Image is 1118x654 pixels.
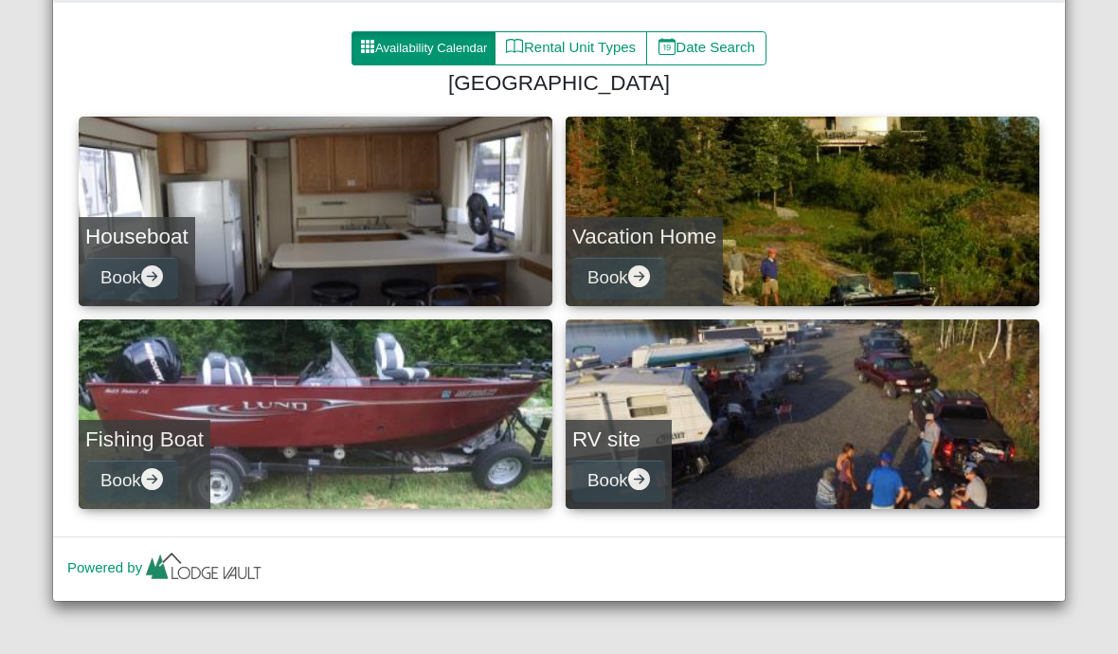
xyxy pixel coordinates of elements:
button: Bookarrow right circle fill [572,460,665,502]
svg: arrow right circle fill [141,265,163,287]
h4: Vacation Home [572,224,716,249]
button: grid3x3 gap fillAvailability Calendar [352,31,496,65]
svg: arrow right circle fill [141,468,163,490]
h4: Houseboat [85,224,189,249]
svg: grid3x3 gap fill [360,39,375,54]
svg: arrow right circle fill [628,265,650,287]
button: calendar dateDate Search [646,31,766,65]
h4: [GEOGRAPHIC_DATA] [86,70,1032,96]
button: Bookarrow right circle fill [572,257,665,300]
button: bookRental Unit Types [495,31,647,65]
svg: arrow right circle fill [628,468,650,490]
svg: calendar date [658,38,676,56]
h4: RV site [572,427,665,452]
button: Bookarrow right circle fill [85,460,178,502]
h4: Fishing Boat [85,427,204,452]
a: Powered by [67,559,265,575]
svg: book [506,38,524,56]
img: lv-small.ca335149.png [142,548,265,590]
button: Bookarrow right circle fill [85,257,178,300]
